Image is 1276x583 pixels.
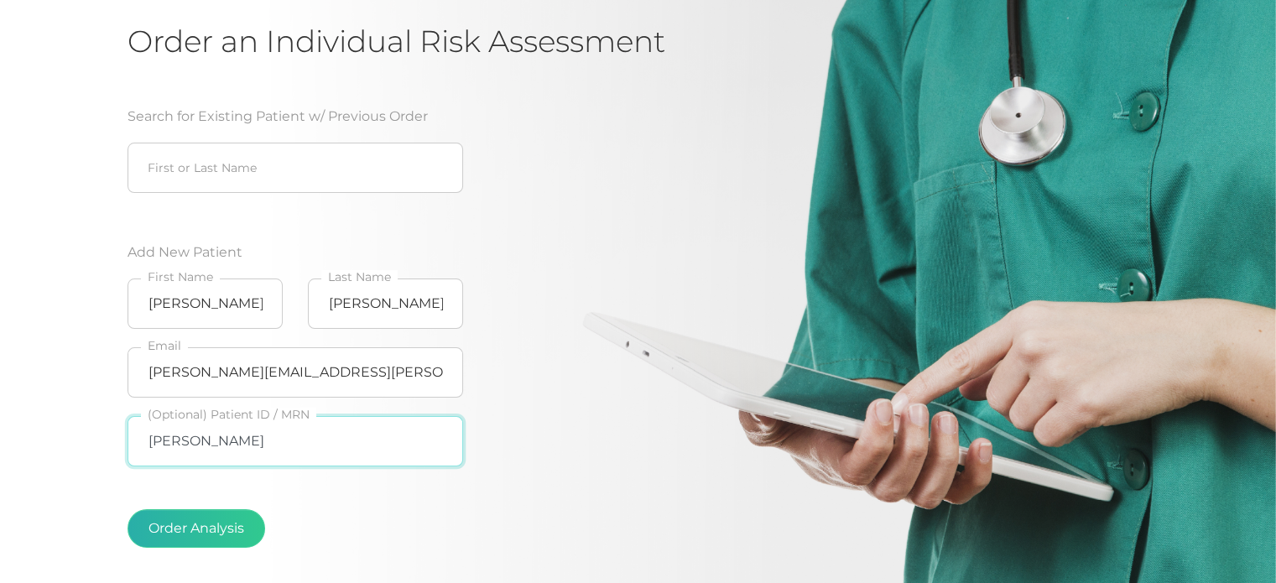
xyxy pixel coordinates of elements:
input: Last Name [308,278,463,329]
input: First Name [128,278,283,329]
h1: Order an Individual Risk Assessment [128,23,1148,60]
input: Email [128,347,463,398]
button: Order Analysis [128,509,265,548]
input: First or Last Name [128,143,463,193]
label: Add New Patient [128,242,463,263]
input: Patient ID / MRN [128,416,463,466]
label: Search for Existing Patient w/ Previous Order [128,107,428,127]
